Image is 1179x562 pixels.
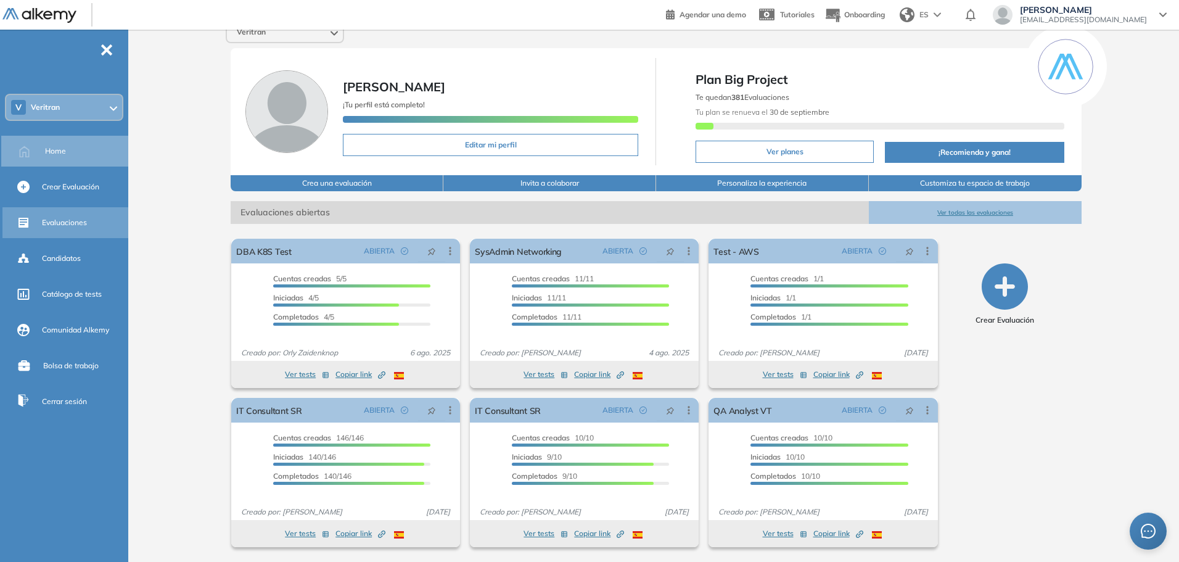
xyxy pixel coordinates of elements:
span: Veritran [31,102,60,112]
button: Crea una evaluación [231,175,443,191]
span: Creado por: Orly Zaidenknop [236,347,343,358]
span: Candidatos [42,253,81,264]
span: 4 ago. 2025 [644,347,694,358]
a: DBA K8S Test [236,239,292,263]
span: Iniciadas [273,293,303,302]
span: [DATE] [421,506,455,518]
span: [DATE] [899,506,933,518]
button: pushpin [418,241,445,261]
span: Creado por: [PERSON_NAME] [475,506,586,518]
span: 1/1 [750,293,796,302]
span: Crear Evaluación [42,181,99,192]
span: check-circle [879,407,886,414]
img: Foto de perfil [245,70,328,153]
img: ESP [872,531,882,539]
a: QA Analyst VT [713,398,772,423]
span: check-circle [879,247,886,255]
span: ¡Tu perfil está completo! [343,100,425,109]
b: 30 de septiembre [768,107,829,117]
b: 381 [731,93,744,102]
span: 146/146 [273,433,364,442]
button: pushpin [657,241,684,261]
span: Te quedan Evaluaciones [696,93,789,102]
span: [DATE] [899,347,933,358]
span: 9/10 [512,471,577,481]
span: Completados [512,471,557,481]
span: Creado por: [PERSON_NAME] [713,347,824,358]
span: 4/5 [273,312,334,321]
span: Tutoriales [780,10,815,19]
button: Onboarding [824,2,885,28]
span: Cerrar sesión [42,396,87,407]
button: Customiza tu espacio de trabajo [869,175,1082,191]
button: pushpin [418,400,445,420]
span: Copiar link [574,528,624,539]
span: 1/1 [750,274,824,283]
span: check-circle [401,247,408,255]
button: Ver tests [524,526,568,541]
a: Agendar una demo [666,6,746,21]
img: ESP [872,372,882,379]
span: 4/5 [273,293,319,302]
span: ES [919,9,929,20]
span: Home [45,146,66,157]
span: Bolsa de trabajo [43,360,99,371]
span: pushpin [427,405,436,415]
span: Iniciadas [750,452,781,461]
button: Invita a colaborar [443,175,656,191]
span: message [1141,524,1156,539]
span: [PERSON_NAME] [343,79,445,94]
img: Logo [2,8,76,23]
span: Completados [512,312,557,321]
span: 5/5 [273,274,347,283]
span: ABIERTA [842,405,873,416]
span: pushpin [427,246,436,256]
button: pushpin [896,241,923,261]
span: Completados [273,312,319,321]
span: Creado por: [PERSON_NAME] [475,347,586,358]
img: ESP [633,531,643,539]
button: Editar mi perfil [343,134,638,156]
img: ESP [394,372,404,379]
span: pushpin [905,246,914,256]
span: pushpin [666,405,675,415]
span: Cuentas creadas [512,274,570,283]
button: Ver tests [763,526,807,541]
span: V [15,102,22,112]
span: Copiar link [813,528,863,539]
span: 10/10 [750,433,832,442]
span: pushpin [905,405,914,415]
span: 11/11 [512,293,566,302]
a: Test - AWS [713,239,758,263]
img: ESP [394,531,404,539]
span: check-circle [639,407,647,414]
span: Iniciadas [750,293,781,302]
span: Onboarding [844,10,885,19]
span: Catálogo de tests [42,289,102,300]
button: Copiar link [335,526,385,541]
span: ABIERTA [602,246,633,257]
span: Cuentas creadas [273,433,331,442]
span: Copiar link [335,528,385,539]
span: Cuentas creadas [512,433,570,442]
span: Plan Big Project [696,70,1064,89]
span: check-circle [639,247,647,255]
button: Copiar link [813,526,863,541]
button: pushpin [657,400,684,420]
span: Cuentas creadas [750,433,808,442]
span: Copiar link [335,369,385,380]
span: ABIERTA [364,405,395,416]
span: Iniciadas [512,452,542,461]
span: Evaluaciones [42,217,87,228]
button: Crear Evaluación [976,263,1034,326]
a: IT Consultant SR [475,398,541,423]
span: Crear Evaluación [976,315,1034,326]
img: arrow [934,12,941,17]
span: Cuentas creadas [273,274,331,283]
span: 140/146 [273,471,351,481]
span: Tu plan se renueva el [696,107,829,117]
span: 10/10 [750,452,805,461]
span: 10/10 [512,433,594,442]
button: Ver tests [285,367,329,382]
span: 11/11 [512,274,594,283]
